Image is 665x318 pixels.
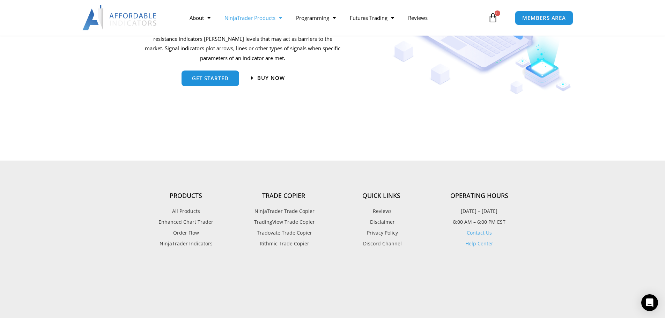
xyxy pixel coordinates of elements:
a: Futures Trading [343,10,401,26]
a: Programming [289,10,343,26]
h4: Operating Hours [430,192,528,200]
h4: Quick Links [333,192,430,200]
p: We currently offer both Support/Resistance and Signal Indicators. Support and resistance indicato... [144,24,342,63]
span: Buy now [257,75,285,81]
a: NinjaTrader Indicators [137,239,235,248]
span: Reviews [371,207,392,216]
a: Enhanced Chart Trader [137,217,235,227]
a: Reviews [333,207,430,216]
a: NinjaTrader Products [217,10,289,26]
span: Disclaimer [368,217,395,227]
a: get started [182,71,239,86]
a: Order Flow [137,228,235,237]
a: Disclaimer [333,217,430,227]
a: Tradovate Trade Copier [235,228,333,237]
a: Buy now [251,75,285,81]
span: 0 [495,10,500,16]
span: Order Flow [173,228,199,237]
span: NinjaTrader Indicators [160,239,213,248]
a: MEMBERS AREA [515,11,573,25]
span: Enhanced Chart Trader [158,217,213,227]
p: 8:00 AM – 6:00 PM EST [430,217,528,227]
a: TradingView Trade Copier [235,217,333,227]
span: Privacy Policy [365,228,398,237]
span: Rithmic Trade Copier [258,239,309,248]
nav: Menu [183,10,486,26]
a: Contact Us [467,229,492,236]
span: Tradovate Trade Copier [255,228,312,237]
a: About [183,10,217,26]
a: All Products [137,207,235,216]
img: LogoAI | Affordable Indicators – NinjaTrader [82,5,157,30]
span: NinjaTrader Trade Copier [253,207,315,216]
span: MEMBERS AREA [522,15,566,21]
a: Discord Channel [333,239,430,248]
span: All Products [172,207,200,216]
p: [DATE] – [DATE] [430,207,528,216]
a: Rithmic Trade Copier [235,239,333,248]
span: Discord Channel [361,239,402,248]
iframe: Customer reviews powered by Trustpilot [137,264,528,313]
a: 0 [478,8,508,28]
a: NinjaTrader Trade Copier [235,207,333,216]
a: Privacy Policy [333,228,430,237]
a: Help Center [465,240,493,247]
h4: Products [137,192,235,200]
span: get started [192,76,229,81]
a: Reviews [401,10,435,26]
div: Open Intercom Messenger [641,294,658,311]
span: TradingView Trade Copier [252,217,315,227]
h4: Trade Copier [235,192,333,200]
